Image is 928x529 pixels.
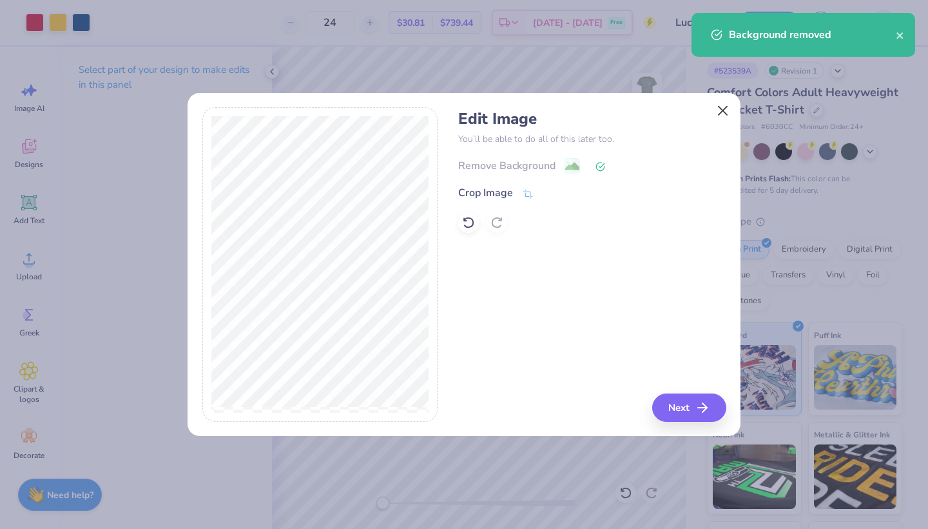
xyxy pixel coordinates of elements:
button: close [896,27,905,43]
div: Crop Image [458,185,513,201]
button: Close [711,98,735,123]
p: You’ll be able to do all of this later too. [458,132,726,146]
h4: Edit Image [458,110,726,128]
div: Background removed [729,27,896,43]
button: Next [652,394,726,422]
